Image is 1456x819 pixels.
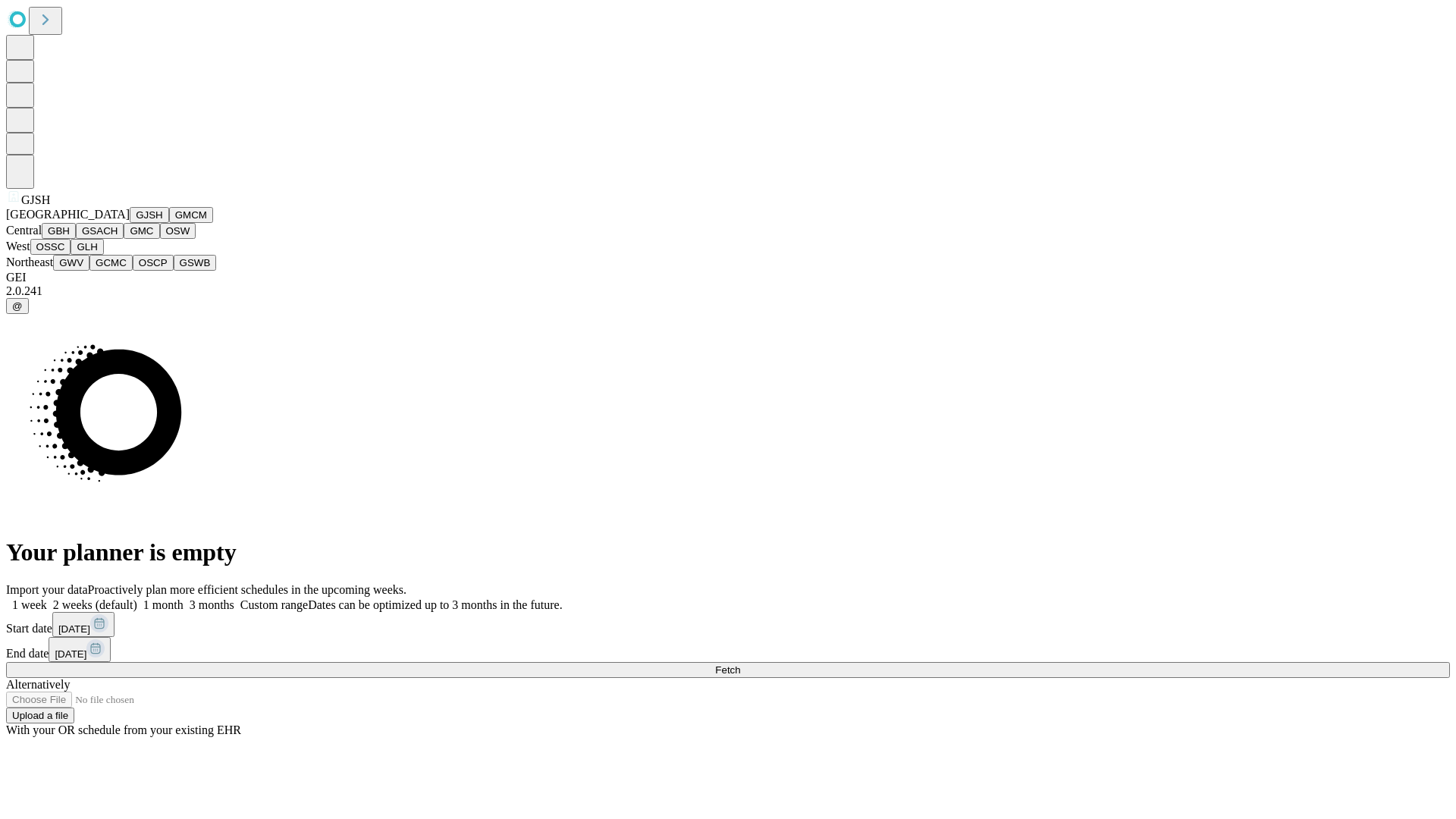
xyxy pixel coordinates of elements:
[169,207,213,223] button: GMCM
[55,648,86,660] span: [DATE]
[190,598,234,611] span: 3 months
[160,223,196,239] button: OSW
[6,298,29,314] button: @
[143,598,184,611] span: 1 month
[6,583,88,596] span: Import your data
[88,583,406,596] span: Proactively plan more efficient schedules in the upcoming weeks.
[12,300,23,312] span: @
[6,662,1450,678] button: Fetch
[174,255,217,271] button: GSWB
[6,678,70,691] span: Alternatively
[53,598,137,611] span: 2 weeks (default)
[6,637,1450,662] div: End date
[12,598,47,611] span: 1 week
[133,255,174,271] button: OSCP
[71,239,103,255] button: GLH
[30,239,71,255] button: OSSC
[6,224,42,237] span: Central
[49,637,111,662] button: [DATE]
[89,255,133,271] button: GCMC
[715,664,740,676] span: Fetch
[6,271,1450,284] div: GEI
[52,612,115,637] button: [DATE]
[124,223,159,239] button: GMC
[76,223,124,239] button: GSACH
[6,208,130,221] span: [GEOGRAPHIC_DATA]
[6,723,241,736] span: With your OR schedule from your existing EHR
[58,623,90,635] span: [DATE]
[130,207,169,223] button: GJSH
[6,240,30,253] span: West
[53,255,89,271] button: GWV
[308,598,562,611] span: Dates can be optimized up to 3 months in the future.
[6,284,1450,298] div: 2.0.241
[6,256,53,268] span: Northeast
[240,598,308,611] span: Custom range
[42,223,76,239] button: GBH
[6,612,1450,637] div: Start date
[21,193,50,206] span: GJSH
[6,708,74,723] button: Upload a file
[6,538,1450,566] h1: Your planner is empty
